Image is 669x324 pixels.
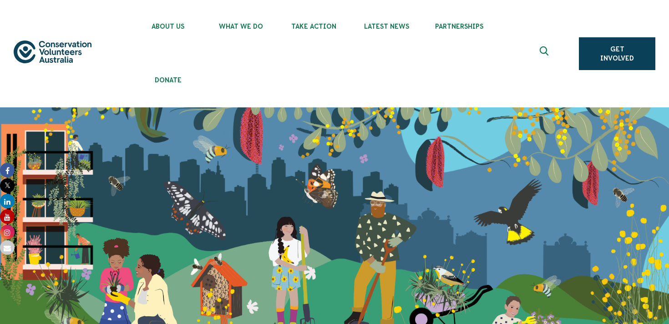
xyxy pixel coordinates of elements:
span: Partnerships [423,23,496,30]
span: Expand search box [540,46,551,61]
span: Take Action [277,23,350,30]
span: Latest News [350,23,423,30]
button: Expand search box Close search box [534,43,556,65]
span: What We Do [204,23,277,30]
span: Donate [132,76,204,84]
span: About Us [132,23,204,30]
a: Get Involved [579,37,655,70]
img: logo.svg [14,40,91,63]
